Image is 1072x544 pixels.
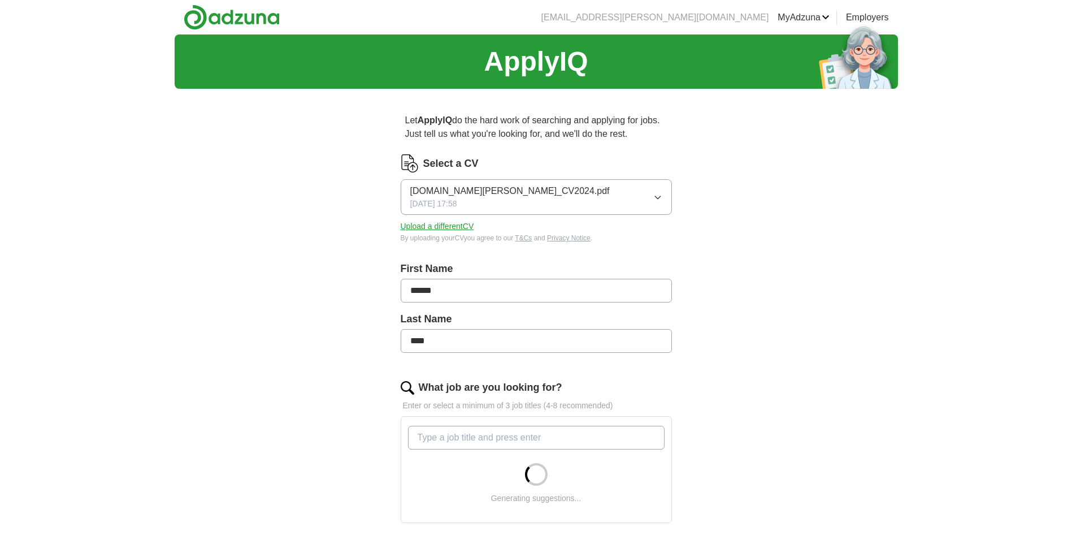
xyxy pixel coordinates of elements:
div: Generating suggestions... [491,493,581,504]
span: [DOMAIN_NAME][PERSON_NAME]_CV2024.pdf [410,184,610,198]
li: [EMAIL_ADDRESS][PERSON_NAME][DOMAIN_NAME] [541,11,769,24]
a: Privacy Notice [547,234,591,242]
label: Last Name [401,312,672,327]
label: First Name [401,261,672,277]
span: [DATE] 17:58 [410,198,457,210]
h1: ApplyIQ [484,41,588,82]
input: Type a job title and press enter [408,426,665,450]
label: Select a CV [423,156,479,171]
button: Upload a differentCV [401,221,474,232]
strong: ApplyIQ [418,115,452,125]
a: T&Cs [515,234,532,242]
label: What job are you looking for? [419,380,562,395]
img: search.png [401,381,414,395]
p: Let do the hard work of searching and applying for jobs. Just tell us what you're looking for, an... [401,109,672,145]
button: [DOMAIN_NAME][PERSON_NAME]_CV2024.pdf[DATE] 17:58 [401,179,672,215]
img: Adzuna logo [184,5,280,30]
a: MyAdzuna [778,11,830,24]
p: Enter or select a minimum of 3 job titles (4-8 recommended) [401,400,672,412]
a: Employers [846,11,889,24]
div: By uploading your CV you agree to our and . [401,233,672,243]
img: CV Icon [401,154,419,172]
